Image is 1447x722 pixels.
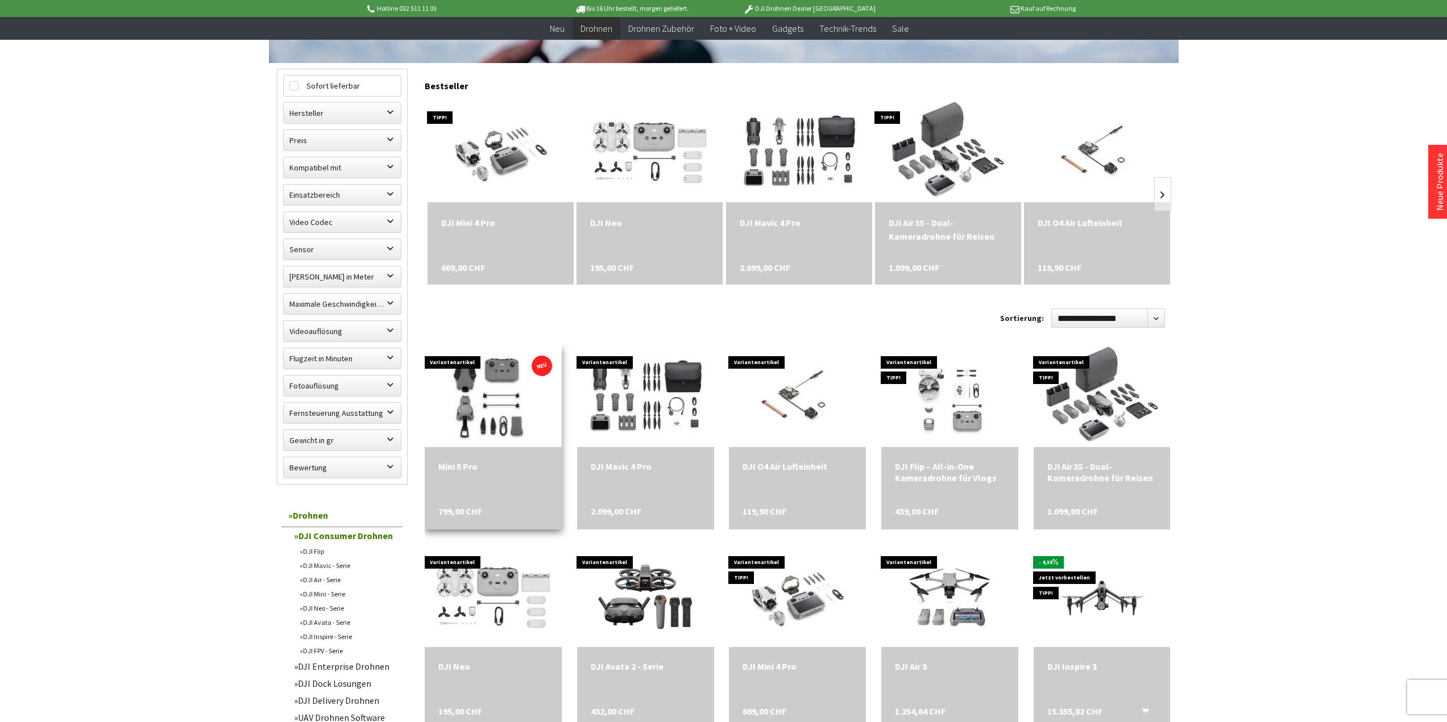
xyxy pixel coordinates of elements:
a: DJI Mavic 4 Pro 2.099,00 CHF [591,461,700,472]
label: Kompatibel mit [284,157,401,178]
div: DJI O4 Air Lufteinheit [1038,216,1156,229]
span: 195,00 CHF [590,261,634,274]
span: 195,00 CHF [438,706,482,717]
label: Sofort lieferbar [284,76,401,96]
a: DJI Enterprise Drohnen [288,658,402,675]
a: Foto + Video [702,17,764,40]
a: DJI Neo 195,00 CHF [590,216,709,229]
a: DJI Avata 2 - Serie 432,00 CHF [591,661,700,672]
a: DJI Flip – All-in-One Kameradrohne für Vlogs 439,00 CHF [895,461,1005,483]
span: 2.099,00 CHF [591,506,641,517]
p: DJI Drohnen Dealer [GEOGRAPHIC_DATA] [720,2,898,15]
span: Gadgets [772,23,803,34]
label: Sortierung: [1000,309,1044,327]
img: DJI O4 Air Lufteinheit [729,345,866,447]
span: Sale [892,23,909,34]
a: DJI Mavic 4 Pro 2.099,00 CHF [740,216,859,229]
a: DJI Dock Lösungen [288,675,402,692]
label: Gewicht in gr [284,430,401,450]
img: DJI Mini 4 Pro [733,545,861,647]
div: DJI Air 3S - Dual-Kameradrohne für Reisen [889,216,1007,243]
a: DJI Avata - Serie [294,615,402,629]
label: Maximale Geschwindigkeit in km/h [284,294,401,314]
span: Technik-Trends [819,23,876,34]
img: DJI Mavic 4 Pro [731,100,867,202]
img: DJI Air 3 [898,545,1001,647]
label: Video Codec [284,212,401,232]
a: DJI Consumer Drohnen [288,527,402,544]
label: Preis [284,130,401,151]
a: DJI Flip [294,544,402,558]
a: DJI Neo - Serie [294,601,402,615]
span: 799,00 CHF [438,506,482,517]
a: DJI Mini - Serie [294,587,402,601]
span: 669,00 CHF [743,706,786,717]
img: DJI Air 3S - Dual-Kameradrohne für Reisen [1042,345,1163,447]
label: Einsatzbereich [284,185,401,205]
a: DJI Mini 4 Pro 669,00 CHF [441,216,560,229]
span: 432,00 CHF [591,706,635,717]
span: 2.099,00 CHF [740,261,790,274]
label: Videoauflösung [284,321,401,341]
img: DJI O4 Air Lufteinheit [1029,100,1166,202]
a: DJI FPV - Serie [294,644,402,658]
img: DJI Inspire 3 [1034,557,1171,635]
div: DJI Inspire 3 [1047,661,1157,672]
a: DJI O4 Air Lufteinheit 119,90 CHF [1038,216,1156,229]
a: Drohnen Zubehör [620,17,702,40]
p: Kauf auf Rechnung [898,2,1076,15]
div: DJI O4 Air Lufteinheit [743,461,852,472]
span: 119,90 CHF [1038,261,1081,274]
a: DJI Air - Serie [294,573,402,587]
div: DJI Flip – All-in-One Kameradrohne für Vlogs [895,461,1005,483]
img: DJI Neo [433,545,554,647]
span: Foto + Video [710,23,756,34]
div: DJI Neo [590,216,709,229]
img: DJI Flip – All-in-One Kameradrohne für Vlogs [881,345,1018,447]
span: 1.099,00 CHF [1047,506,1098,517]
a: DJI Air 3 1.254,64 CHF [895,661,1005,672]
span: Drohnen Zubehör [628,23,694,34]
span: Neu [550,23,565,34]
a: Drohnen [283,504,402,527]
span: 1.254,64 CHF [895,706,946,717]
a: DJI Air 3S - Dual-Kameradrohne für Reisen 1.099,00 CHF [1047,461,1157,483]
a: DJI Inspire - Serie [294,629,402,644]
p: Bis 16 Uhr bestellt, morgen geliefert. [543,2,720,15]
div: DJI Avata 2 - Serie [591,661,700,672]
label: Bewertung [284,457,401,478]
img: DJI Mini 4 Pro [437,100,565,202]
div: Mini 5 Pro [438,461,548,472]
a: Neue Produkte [1434,153,1445,211]
img: DJI Avata 2 - Serie [594,545,696,647]
div: DJI Mini 4 Pro [441,216,560,229]
div: DJI Mavic 4 Pro [740,216,859,229]
a: DJI Air 3S - Dual-Kameradrohne für Reisen 1.099,00 CHF [889,216,1007,243]
label: Maximale Flughöhe in Meter [284,266,401,287]
label: Fotoauflösung [284,375,401,396]
a: DJI Delivery Drohnen [288,692,402,709]
a: DJI O4 Air Lufteinheit 119,90 CHF [743,461,852,472]
a: DJI Inspire 3 15.355,82 CHF In den Warenkorb [1047,661,1157,672]
label: Fernsteuerung Ausstattung [284,403,401,423]
div: DJI Neo [438,661,548,672]
a: Mini 5 Pro 799,00 CHF [438,461,548,472]
label: Hersteller [284,103,401,123]
span: 15.355,82 CHF [1047,706,1102,717]
div: Bestseller [425,69,1171,97]
div: DJI Air 3S - Dual-Kameradrohne für Reisen [1047,461,1157,483]
a: Technik-Trends [811,17,884,40]
span: 119,90 CHF [743,506,786,517]
img: Mini 5 Pro [397,332,589,460]
div: DJI Mavic 4 Pro [591,461,700,472]
div: DJI Air 3 [895,661,1005,672]
span: 1.099,00 CHF [889,261,939,274]
button: In den Warenkorb [1128,706,1155,720]
img: DJI Mavic 4 Pro [577,345,714,447]
label: Sensor [284,239,401,260]
a: DJI Mini 4 Pro 669,00 CHF [743,661,852,672]
a: Drohnen [573,17,620,40]
a: DJI Mavic - Serie [294,558,402,573]
a: Sale [884,17,917,40]
img: DJI Air 3S - Dual-Kameradrohne für Reisen [888,100,1009,202]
